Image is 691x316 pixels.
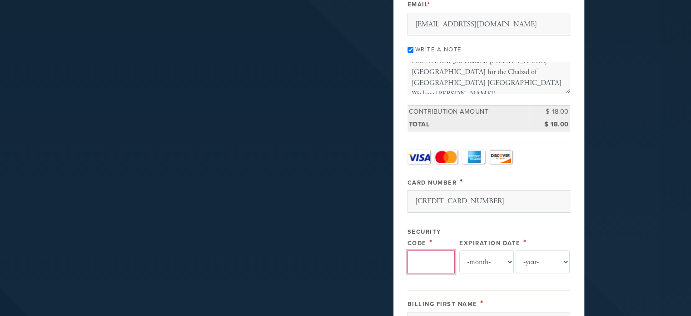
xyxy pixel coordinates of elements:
a: Discover [489,150,512,164]
a: MasterCard [435,150,457,164]
td: $ 18.00 [529,105,570,118]
td: Contribution Amount [408,105,529,118]
span: This field is required. [480,298,484,308]
a: Amex [462,150,485,164]
label: Card Number [408,179,457,186]
select: Expiration Date year [516,251,570,273]
label: Security Code [408,228,441,247]
span: This field is required. [428,1,431,8]
span: This field is required. [523,237,527,247]
label: Billing First Name [408,301,477,308]
label: Write a note [415,46,462,53]
span: This field is required. [460,177,463,187]
a: Visa [408,150,430,164]
label: Expiration Date [459,240,521,247]
select: Expiration Date month [459,251,514,273]
label: Email [408,0,431,9]
td: $ 18.00 [529,118,570,131]
td: Total [408,118,529,131]
span: This field is required. [429,237,433,247]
